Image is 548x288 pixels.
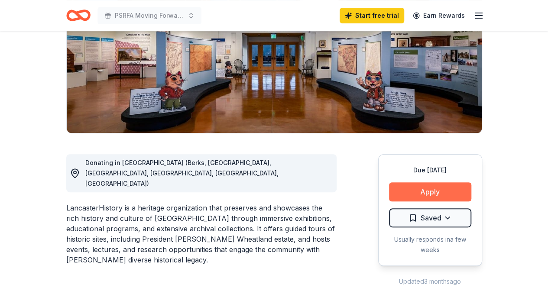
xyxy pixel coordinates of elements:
div: Due [DATE] [389,165,471,175]
a: Earn Rewards [408,8,470,23]
span: Saved [421,212,441,223]
button: PSRFA Moving Forward Together [97,7,201,24]
button: Saved [389,208,471,227]
span: PSRFA Moving Forward Together [115,10,184,21]
a: Start free trial [340,8,404,23]
div: LancasterHistory is a heritage organization that preserves and showcases the rich history and cul... [66,203,337,265]
div: Updated 3 months ago [378,276,482,287]
span: Donating in [GEOGRAPHIC_DATA] (Berks, [GEOGRAPHIC_DATA], [GEOGRAPHIC_DATA], [GEOGRAPHIC_DATA], [G... [85,159,279,187]
a: Home [66,5,91,26]
button: Apply [389,182,471,201]
div: Usually responds in a few weeks [389,234,471,255]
